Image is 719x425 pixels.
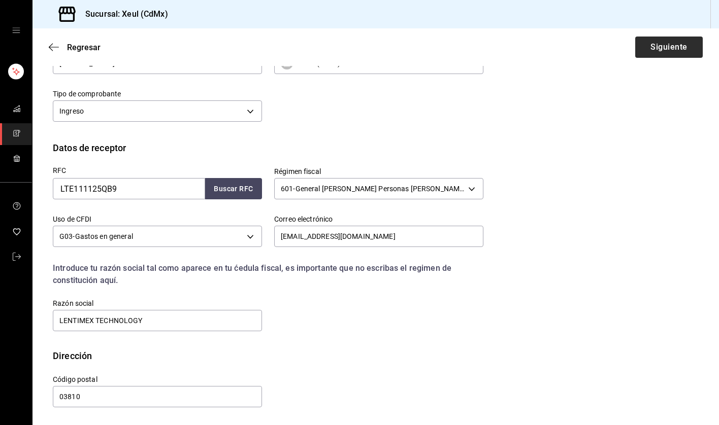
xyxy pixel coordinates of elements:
[49,43,101,52] button: Regresar
[53,167,262,174] label: RFC
[205,178,262,199] button: Buscar RFC
[67,43,101,52] span: Regresar
[274,168,483,175] label: Régimen fiscal
[53,90,262,97] label: Tipo de comprobante
[53,262,483,287] div: Introduce tu razón social tal como aparece en tu ćedula fiscal, es importante que no escribas el ...
[59,106,84,116] span: Ingreso
[635,37,703,58] button: Siguiente
[53,349,92,363] div: Dirección
[77,8,168,20] h3: Sucursal: Xeul (CdMx)
[53,141,126,155] div: Datos de receptor
[53,216,262,223] label: Uso de CFDI
[53,386,262,407] input: Obligatorio
[281,184,465,194] span: 601 - General [PERSON_NAME] Personas [PERSON_NAME]
[53,300,262,307] label: Razón social
[59,231,133,241] span: G03 - Gastos en general
[53,376,262,383] label: Código postal
[274,216,483,223] label: Correo electrónico
[12,26,20,34] button: open drawer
